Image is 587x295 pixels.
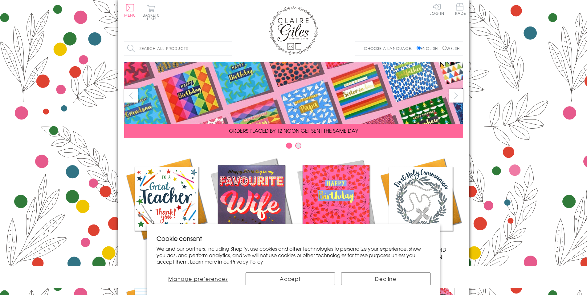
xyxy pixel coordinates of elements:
[168,275,228,282] span: Manage preferences
[442,46,446,50] input: Welsh
[246,273,335,285] button: Accept
[157,273,239,285] button: Manage preferences
[295,143,301,149] button: Carousel Page 2
[157,245,430,265] p: We and our partners, including Shopify, use cookies and other technologies to personalize your ex...
[364,46,415,51] p: Choose a language:
[143,5,160,21] button: Basket0 items
[449,89,463,103] button: next
[209,156,294,253] a: New Releases
[124,89,138,103] button: prev
[378,156,463,261] a: Communion and Confirmation
[157,234,430,243] h2: Cookie consent
[294,156,378,253] a: Birthdays
[442,46,460,51] label: Welsh
[453,3,466,15] span: Trade
[269,6,318,55] img: Claire Giles Greetings Cards
[124,4,136,17] button: Menu
[124,156,209,253] a: Academic
[229,127,358,134] span: ORDERS PLACED BY 12 NOON GET SENT THE SAME DAY
[453,3,466,16] a: Trade
[124,12,136,18] span: Menu
[124,142,463,152] div: Carousel Pagination
[231,258,263,265] a: Privacy Policy
[286,143,292,149] button: Carousel Page 1 (Current Slide)
[417,46,441,51] label: English
[430,3,444,15] a: Log In
[226,42,232,55] input: Search
[145,12,160,22] span: 0 items
[124,42,232,55] input: Search all products
[417,46,421,50] input: English
[341,273,430,285] button: Decline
